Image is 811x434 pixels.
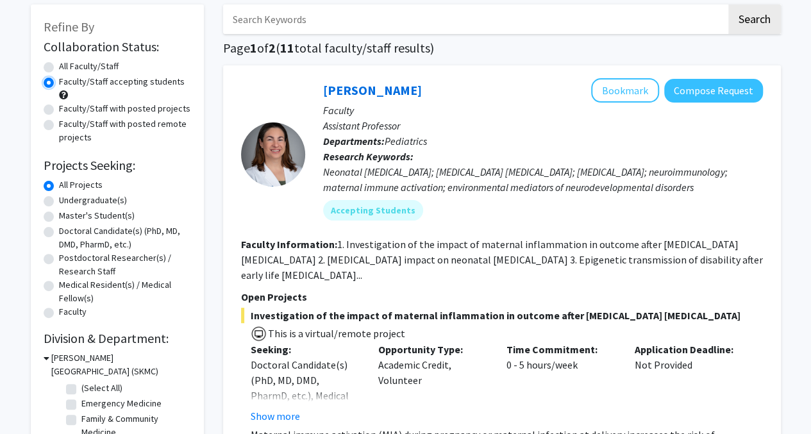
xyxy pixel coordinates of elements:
button: Add Elizabeth Wright-Jin to Bookmarks [591,78,659,103]
button: Search [728,4,781,34]
label: Medical Resident(s) / Medical Fellow(s) [59,278,191,305]
span: Pediatrics [385,135,427,147]
label: Doctoral Candidate(s) (PhD, MD, DMD, PharmD, etc.) [59,224,191,251]
p: Open Projects [241,289,763,305]
p: Application Deadline: [635,342,744,357]
mat-chip: Accepting Students [323,200,423,221]
label: Emergency Medicine [81,397,162,410]
div: Academic Credit, Volunteer [369,342,497,424]
div: Not Provided [625,342,753,424]
label: All Faculty/Staff [59,60,119,73]
b: Faculty Information: [241,238,337,251]
label: (Select All) [81,381,122,395]
span: 1 [250,40,257,56]
label: Postdoctoral Researcher(s) / Research Staff [59,251,191,278]
p: Seeking: [251,342,360,357]
span: This is a virtual/remote project [267,327,405,340]
h1: Page of ( total faculty/staff results) [223,40,781,56]
a: [PERSON_NAME] [323,82,422,98]
p: Faculty [323,103,763,118]
label: Faculty [59,305,87,319]
h3: [PERSON_NAME][GEOGRAPHIC_DATA] (SKMC) [51,351,191,378]
p: Opportunity Type: [378,342,487,357]
label: Undergraduate(s) [59,194,127,207]
label: Faculty/Staff with posted remote projects [59,117,191,144]
span: Refine By [44,19,94,35]
input: Search Keywords [223,4,726,34]
label: Master's Student(s) [59,209,135,222]
div: 0 - 5 hours/week [497,342,625,424]
p: Assistant Professor [323,118,763,133]
span: Investigation of the impact of maternal inflammation in outcome after [MEDICAL_DATA] [MEDICAL_DATA] [241,308,763,323]
label: All Projects [59,178,103,192]
fg-read-more: 1. Investigation of the impact of maternal inflammation in outcome after [MEDICAL_DATA] [MEDICAL_... [241,238,763,281]
div: Neonatal [MEDICAL_DATA]; [MEDICAL_DATA] [MEDICAL_DATA]; [MEDICAL_DATA]; neuroimmunology; maternal... [323,164,763,195]
h2: Projects Seeking: [44,158,191,173]
label: Faculty/Staff with posted projects [59,102,190,115]
h2: Division & Department: [44,331,191,346]
button: Show more [251,408,300,424]
iframe: Chat [10,376,54,424]
label: Faculty/Staff accepting students [59,75,185,88]
b: Research Keywords: [323,150,414,163]
b: Departments: [323,135,385,147]
div: Doctoral Candidate(s) (PhD, MD, DMD, PharmD, etc.), Medical Resident(s) / Medical Fellow(s) [251,357,360,434]
p: Time Commitment: [506,342,615,357]
h2: Collaboration Status: [44,39,191,54]
span: 2 [269,40,276,56]
span: 11 [280,40,294,56]
button: Compose Request to Elizabeth Wright-Jin [664,79,763,103]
